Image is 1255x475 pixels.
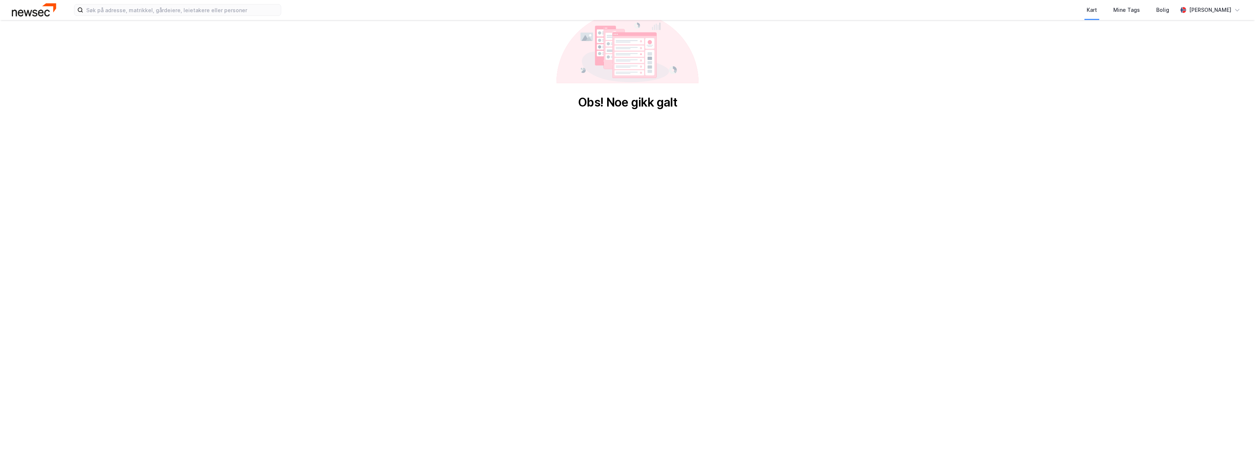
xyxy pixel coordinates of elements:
div: Bolig [1156,6,1169,14]
div: Kontrollprogram for chat [1218,439,1255,475]
div: Kart [1087,6,1097,14]
div: Mine Tags [1113,6,1140,14]
input: Søk på adresse, matrikkel, gårdeiere, leietakere eller personer [83,4,281,16]
iframe: Chat Widget [1218,439,1255,475]
div: [PERSON_NAME] [1189,6,1231,14]
img: newsec-logo.f6e21ccffca1b3a03d2d.png [12,3,56,16]
div: Obs! Noe gikk galt [578,95,677,110]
